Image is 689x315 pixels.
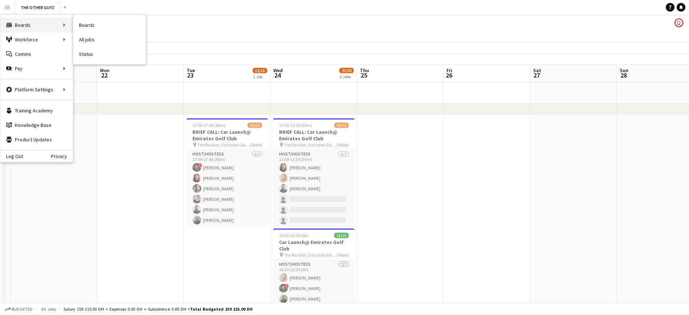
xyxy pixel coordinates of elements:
span: 12/15 [248,123,262,128]
button: Budgeted [4,305,34,313]
span: 11:00-11:30 (30m) [279,123,312,128]
div: 2 Jobs [340,74,353,79]
div: 1 Job [253,74,267,79]
span: 12/15 [253,68,267,73]
span: Sun [620,67,628,74]
a: Training Academy [0,103,73,118]
span: 10/15 [334,123,349,128]
span: Total Budgeted 159 215.00 DH [190,306,253,312]
div: Pay [0,61,73,76]
span: 27 [532,71,541,79]
app-job-card: 17:00-17:45 (45m)12/15BRIEF CALL: Car Launch@ Emirates Golf Club The Pavilion, Emirates Golf Club... [187,118,268,225]
span: Fri [447,67,452,74]
span: Budgeted [12,307,33,312]
span: 16:30-22:30 (6h) [279,233,308,238]
div: Boards [0,18,73,32]
span: 17:00-17:45 (45m) [192,123,225,128]
span: 25/30 [339,68,354,73]
span: ! [285,284,289,288]
span: Mon [100,67,109,74]
span: 25 [359,71,369,79]
span: 3 Roles [336,252,349,258]
button: THE OTHER GUYZ [15,0,61,14]
div: Workforce [0,32,73,47]
span: Wed [273,67,283,74]
app-card-role: Host/Hostess3/711:00-11:30 (30m)[PERSON_NAME][PERSON_NAME][PERSON_NAME] [273,150,354,238]
span: Thu [360,67,369,74]
span: The Pavilion, Emirates Golf Club [197,142,250,148]
span: 28 [619,71,628,79]
h3: BRIEF CALL: Car Launch@ Emirates Golf Club [273,129,354,142]
a: Boards [73,18,146,32]
span: The Pavilion, Emirates Golf Club [284,252,336,258]
a: Log Out [0,153,23,159]
span: 3 Roles [336,142,349,148]
h3: BRIEF CALL: Car Launch@ Emirates Golf Club [187,129,268,142]
span: 15/15 [334,233,349,238]
a: Product Updates [0,132,73,147]
span: Tue [187,67,195,74]
span: The Pavilion, Emirates Golf Club [284,142,336,148]
a: Comms [0,47,73,61]
div: Platform Settings [0,82,73,97]
a: Privacy [51,153,73,159]
span: All jobs [40,306,57,312]
a: All jobs [73,32,146,47]
span: 22 [99,71,109,79]
span: 3 Roles [250,142,262,148]
span: ! [198,163,202,167]
span: 23 [186,71,195,79]
a: Status [73,47,146,61]
a: Knowledge Base [0,118,73,132]
span: 24 [272,71,283,79]
app-job-card: 11:00-11:30 (30m)10/15BRIEF CALL: Car Launch@ Emirates Golf Club The Pavilion, Emirates Golf Club... [273,118,354,225]
app-card-role: Host/Hostess6/717:00-17:45 (45m)![PERSON_NAME][PERSON_NAME][PERSON_NAME][PERSON_NAME][PERSON_NAME... [187,150,268,238]
div: Salary 159 215.00 DH + Expenses 0.00 DH + Subsistence 0.00 DH = [63,306,253,312]
h3: Car Launch@ Emirates Golf Club [273,239,354,252]
span: Sat [533,67,541,74]
span: 26 [445,71,452,79]
app-user-avatar: Joan Tinguban [675,18,683,27]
